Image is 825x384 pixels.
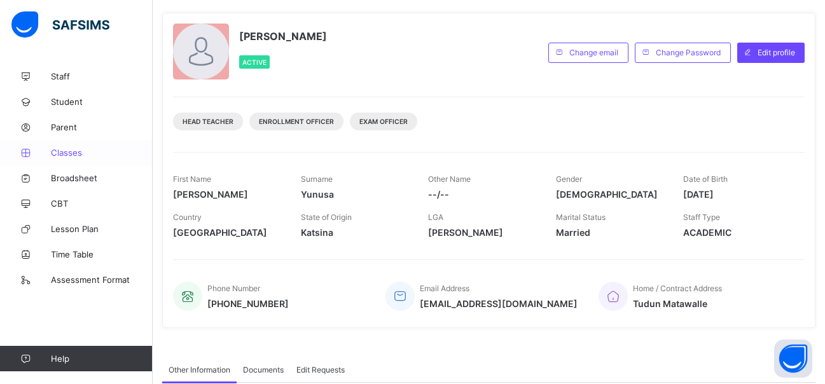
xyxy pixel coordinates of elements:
span: [GEOGRAPHIC_DATA] [173,227,282,238]
span: Change email [569,48,618,57]
span: Classes [51,147,153,158]
span: Marital Status [556,212,606,222]
span: Yunusa [301,189,410,200]
span: [PERSON_NAME] [428,227,537,238]
span: Parent [51,122,153,132]
span: Exam Officer [359,118,408,125]
span: Country [173,212,202,222]
span: Help [51,353,152,364]
span: Date of Birth [683,174,728,184]
span: Staff [51,71,153,81]
span: Other Information [169,365,230,374]
button: Open asap [774,339,812,378]
span: [DEMOGRAPHIC_DATA] [556,189,665,200]
span: Assessment Format [51,275,153,285]
span: Change Password [656,48,721,57]
img: safsims [11,11,109,38]
span: Active [242,58,267,66]
span: State of Origin [301,212,352,222]
span: [PHONE_NUMBER] [207,298,289,309]
span: LGA [428,212,443,222]
span: Lesson Plan [51,224,153,234]
span: Gender [556,174,582,184]
span: [DATE] [683,189,792,200]
span: CBT [51,198,153,209]
span: Head Teacher [183,118,233,125]
span: Other Name [428,174,471,184]
span: Email Address [420,284,469,293]
span: Documents [243,365,284,374]
span: Student [51,97,153,107]
span: Phone Number [207,284,260,293]
span: ACADEMIC [683,227,792,238]
span: Surname [301,174,333,184]
span: Edit profile [758,48,795,57]
span: Broadsheet [51,173,153,183]
span: [PERSON_NAME] [239,30,327,43]
span: First Name [173,174,211,184]
span: Married [556,227,665,238]
span: Time Table [51,249,153,259]
span: Katsina [301,227,410,238]
span: Staff Type [683,212,720,222]
span: [PERSON_NAME] [173,189,282,200]
span: Home / Contract Address [633,284,722,293]
span: --/-- [428,189,537,200]
span: Edit Requests [296,365,345,374]
span: Tudun Matawalle [633,298,722,309]
span: [EMAIL_ADDRESS][DOMAIN_NAME] [420,298,578,309]
span: Enrollment Officer [259,118,334,125]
